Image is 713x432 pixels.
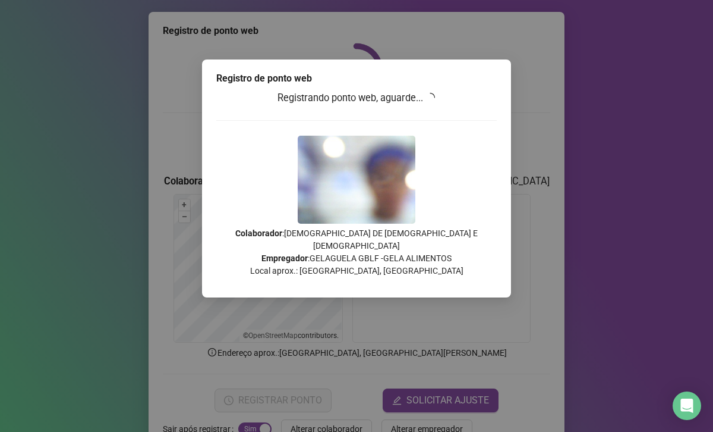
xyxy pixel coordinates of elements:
[216,227,497,277] p: : [DEMOGRAPHIC_DATA] DE [DEMOGRAPHIC_DATA] E [DEMOGRAPHIC_DATA] : GELAGUELA GBLF -GELA ALIMENTOS ...
[298,136,415,224] img: Z
[261,253,308,263] strong: Empregador
[216,71,497,86] div: Registro de ponto web
[216,90,497,106] h3: Registrando ponto web, aguarde...
[235,228,282,238] strong: Colaborador
[673,392,701,420] div: Open Intercom Messenger
[425,93,435,102] span: loading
